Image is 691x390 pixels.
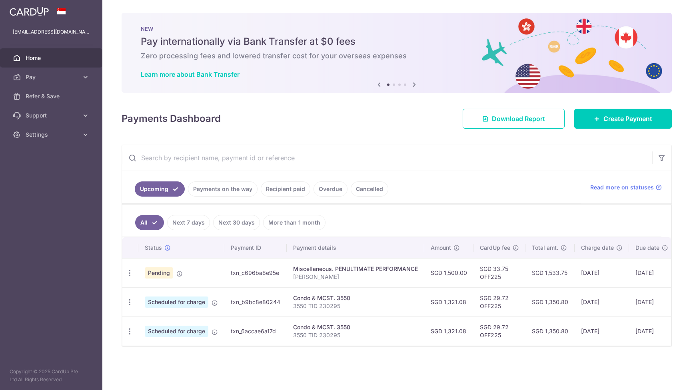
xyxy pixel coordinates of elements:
span: Due date [635,244,659,252]
img: Bank transfer banner [122,13,672,93]
span: Read more on statuses [590,183,654,191]
td: txn_6accae6a17d [224,316,287,346]
p: [PERSON_NAME] [293,273,418,281]
div: Condo & MCST. 3550 [293,294,418,302]
a: Create Payment [574,109,672,129]
td: SGD 29.72 OFF225 [473,287,525,316]
td: [DATE] [575,258,629,287]
span: Support [26,111,78,119]
div: Miscellaneous. PENULTIMATE PERFORMANCE [293,265,418,273]
p: NEW [141,26,653,32]
a: More than 1 month [263,215,326,230]
td: [DATE] [629,258,675,287]
h4: Payments Dashboard [122,111,221,126]
span: Download Report [492,114,545,123]
a: Overdue [314,181,347,197]
a: Next 7 days [167,215,210,230]
td: [DATE] [629,316,675,346]
span: Create Payment [603,114,652,123]
a: Learn more about Bank Transfer [141,70,240,78]
input: Search by recipient name, payment id or reference [122,145,652,171]
a: Recipient paid [261,181,310,197]
td: txn_b9bc8e80244 [224,287,287,316]
span: Charge date [581,244,614,252]
p: [EMAIL_ADDRESS][DOMAIN_NAME] [13,28,90,36]
span: Settings [26,131,78,139]
span: Scheduled for charge [145,326,208,337]
a: Read more on statuses [590,183,662,191]
td: SGD 1,350.80 [525,316,575,346]
th: Payment ID [224,237,287,258]
span: Status [145,244,162,252]
td: SGD 1,350.80 [525,287,575,316]
div: Condo & MCST. 3550 [293,323,418,331]
td: SGD 29.72 OFF225 [473,316,525,346]
p: 3550 TID 230295 [293,302,418,310]
span: Home [26,54,78,62]
td: txn_c696ba8e95e [224,258,287,287]
span: Pending [145,267,173,279]
span: Pay [26,73,78,81]
p: 3550 TID 230295 [293,331,418,339]
h6: Zero processing fees and lowered transfer cost for your overseas expenses [141,51,653,61]
span: CardUp fee [480,244,510,252]
td: [DATE] [629,287,675,316]
td: [DATE] [575,316,629,346]
a: Next 30 days [213,215,260,230]
span: Refer & Save [26,92,78,100]
td: SGD 1,321.08 [424,287,473,316]
th: Payment details [287,237,424,258]
a: Payments on the way [188,181,258,197]
a: All [135,215,164,230]
span: Amount [431,244,451,252]
img: CardUp [10,6,49,16]
a: Download Report [463,109,565,129]
td: [DATE] [575,287,629,316]
td: SGD 1,533.75 [525,258,575,287]
h5: Pay internationally via Bank Transfer at $0 fees [141,35,653,48]
span: Scheduled for charge [145,296,208,308]
a: Upcoming [135,181,185,197]
td: SGD 33.75 OFF225 [473,258,525,287]
td: SGD 1,500.00 [424,258,473,287]
span: Total amt. [532,244,558,252]
a: Cancelled [351,181,388,197]
td: SGD 1,321.08 [424,316,473,346]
